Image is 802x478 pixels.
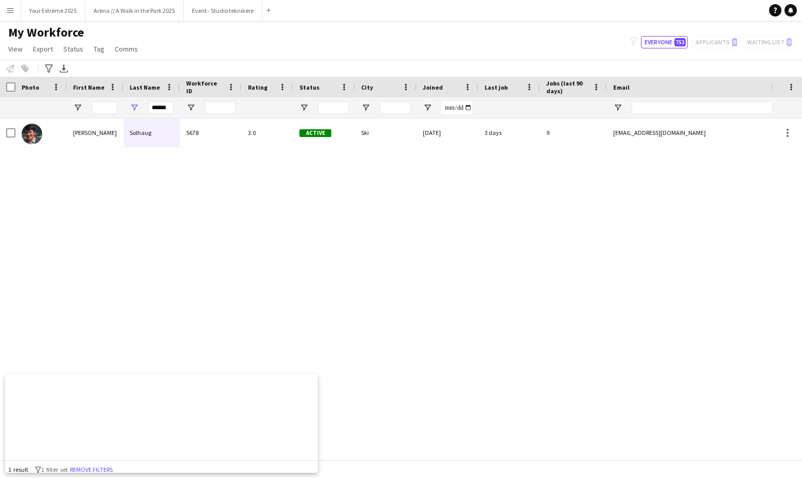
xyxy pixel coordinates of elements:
div: 5678 [180,118,242,147]
a: Comms [111,42,142,56]
span: Workforce ID [186,79,223,95]
app-action-btn: Advanced filters [43,62,55,75]
span: My Workforce [8,25,84,40]
div: Solhaug [123,118,180,147]
app-action-btn: Export XLSX [58,62,70,75]
input: Workforce ID Filter Input [205,101,236,114]
div: 9 [540,118,607,147]
span: Photo [22,83,39,91]
button: Open Filter Menu [73,103,82,112]
button: Open Filter Menu [299,103,309,112]
input: First Name Filter Input [92,101,117,114]
button: Your Extreme 2025 [21,1,85,21]
span: Tag [94,44,104,54]
img: Eskil Fossum Solhaug [22,124,42,144]
span: First Name [73,83,104,91]
button: Arena // A Walk in the Park 2025 [85,1,184,21]
iframe: Popup CTA [5,374,318,473]
div: [PERSON_NAME] [67,118,123,147]
a: Export [29,42,57,56]
button: Event - Studio teknikere [184,1,262,21]
span: Last job [485,83,508,91]
span: City [361,83,373,91]
div: 3 days [478,118,540,147]
span: Comms [115,44,138,54]
input: Status Filter Input [318,101,349,114]
div: [DATE] [417,118,478,147]
span: 753 [674,38,686,46]
input: Last Name Filter Input [148,101,174,114]
span: Email [613,83,630,91]
span: Status [299,83,319,91]
span: Last Name [130,83,160,91]
div: Ski [355,118,417,147]
button: Open Filter Menu [130,103,139,112]
span: View [8,44,23,54]
div: 3.0 [242,118,293,147]
a: Tag [90,42,109,56]
span: Rating [248,83,268,91]
button: Everyone753 [641,36,688,48]
span: Active [299,129,331,137]
span: Jobs (last 90 days) [546,79,589,95]
button: Open Filter Menu [186,103,195,112]
input: Joined Filter Input [441,101,472,114]
button: Open Filter Menu [361,103,370,112]
span: Status [63,44,83,54]
a: Status [59,42,87,56]
button: Open Filter Menu [423,103,432,112]
a: View [4,42,27,56]
span: Export [33,44,53,54]
span: Joined [423,83,443,91]
button: Open Filter Menu [613,103,622,112]
input: City Filter Input [380,101,411,114]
